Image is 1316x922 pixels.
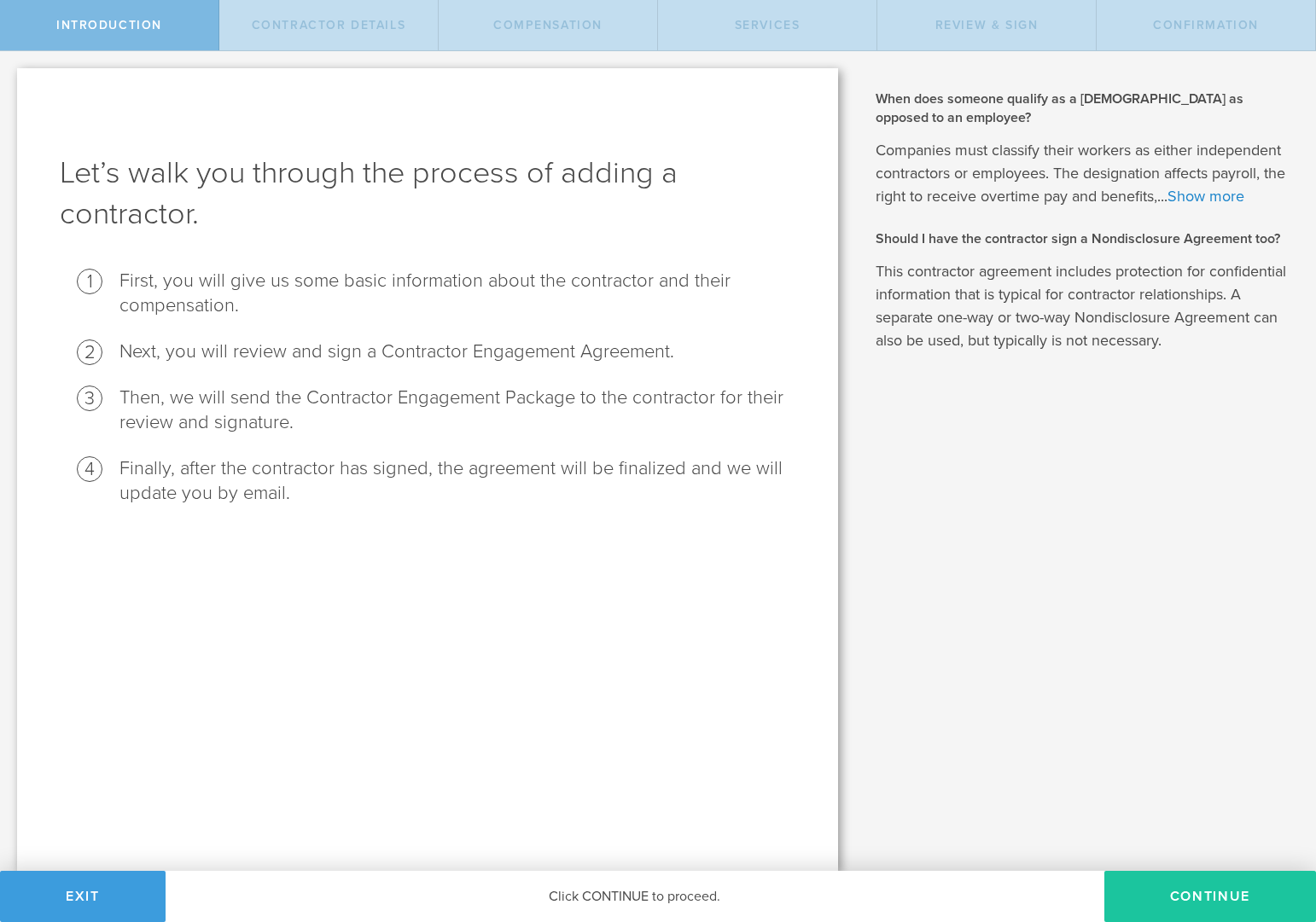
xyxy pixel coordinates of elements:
[56,18,162,32] span: Introduction
[735,18,801,32] span: Services
[119,386,795,435] li: Then, we will send the Contractor Engagement Package to the contractor for their review and signa...
[876,229,1290,248] h2: Should I have the contractor sign a Nondisclosure Agreement too?
[1104,871,1316,922] button: Continue
[876,90,1290,128] h2: When does someone qualify as a [DEMOGRAPHIC_DATA] as opposed to an employee?
[876,260,1290,352] p: This contractor agreement includes protection for confidential information that is typical for co...
[166,871,1104,922] div: Click CONTINUE to proceed.
[60,153,795,235] h1: Let’s walk you through the process of adding a contractor.
[1168,187,1244,206] a: Show more
[876,139,1290,208] p: Companies must classify their workers as either independent contractors or employees. The designa...
[935,18,1039,32] span: Review & sign
[252,18,406,32] span: Contractor details
[1153,18,1259,32] span: Confirmation
[119,339,795,364] li: Next, you will review and sign a Contractor Engagement Agreement.
[119,269,795,318] li: First, you will give us some basic information about the contractor and their compensation.
[493,18,603,32] span: Compensation
[119,456,795,506] li: Finally, after the contractor has signed, the agreement will be finalized and we will update you ...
